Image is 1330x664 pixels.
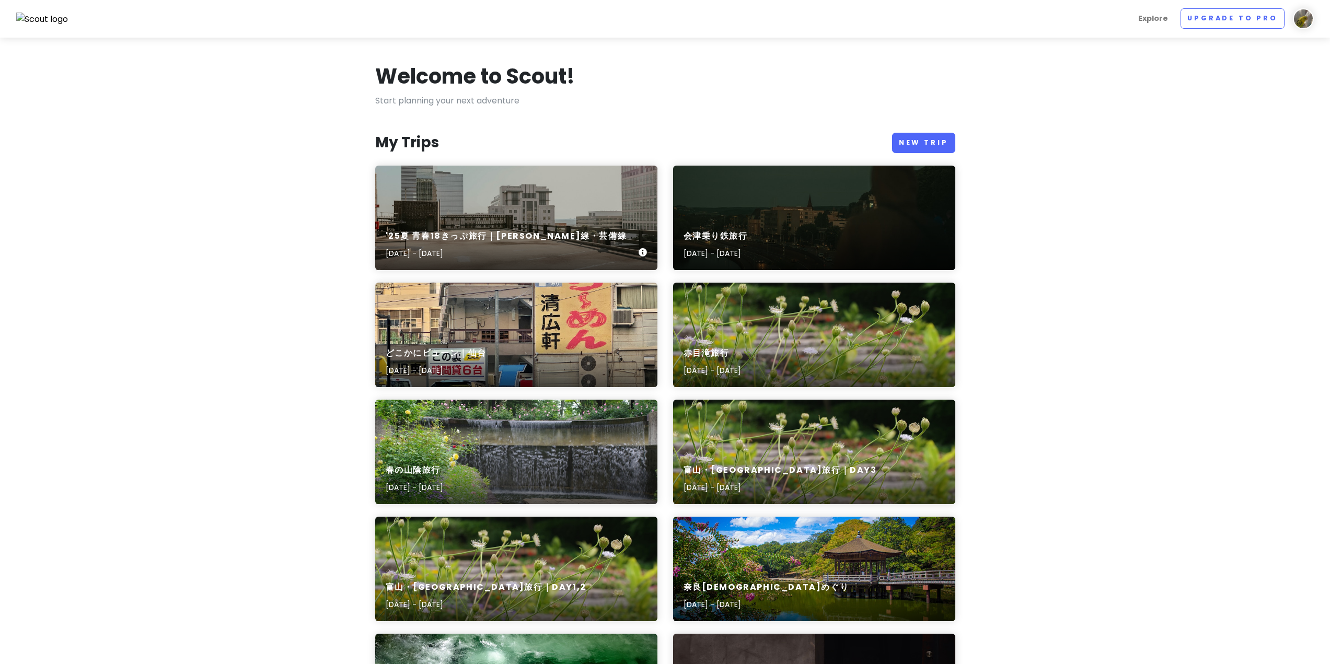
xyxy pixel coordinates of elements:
a: A water fall in a garden with flowers and greenery春の山陰旅行[DATE] - [DATE] [375,400,657,504]
img: Scout logo [16,13,68,26]
a: Upgrade to Pro [1181,8,1285,29]
h6: 富山・[GEOGRAPHIC_DATA]旅行｜Day3 [684,465,877,476]
a: white concrete building during daytime'25夏 青春18きっぷ旅行｜[PERSON_NAME]線・芸備線[DATE] - [DATE] [375,166,657,270]
a: A bunch of flowers that are in the grass富山・[GEOGRAPHIC_DATA]旅行｜Day3[DATE] - [DATE] [673,400,955,504]
p: [DATE] - [DATE] [684,248,748,259]
p: [DATE] - [DATE] [386,365,487,376]
h1: Welcome to Scout! [375,63,575,90]
a: a person looking out over a city at night会津乗り鉄旅行[DATE] - [DATE] [673,166,955,270]
h6: どこかにビューン｜仙台 [386,348,487,359]
p: [DATE] - [DATE] [684,482,877,493]
p: [DATE] - [DATE] [684,365,741,376]
h6: 春の山陰旅行 [386,465,443,476]
p: [DATE] - [DATE] [386,248,627,259]
a: A large building with a sign on the side of itどこかにビューン｜仙台[DATE] - [DATE] [375,283,657,387]
a: A bunch of flowers that are in the grass赤目滝旅行[DATE] - [DATE] [673,283,955,387]
h6: 赤目滝旅行 [684,348,741,359]
h6: 富山・[GEOGRAPHIC_DATA]旅行｜Day1,2 [386,582,586,593]
p: [DATE] - [DATE] [386,599,586,610]
p: [DATE] - [DATE] [386,482,443,493]
img: User profile [1293,8,1314,29]
a: New Trip [892,133,955,153]
h6: '25夏 青春18きっぷ旅行｜[PERSON_NAME]線・芸備線 [386,231,627,242]
p: Start planning your next adventure [375,94,955,108]
h6: 会津乗り鉄旅行 [684,231,748,242]
a: A bunch of flowers that are in the grass富山・[GEOGRAPHIC_DATA]旅行｜Day1,2[DATE] - [DATE] [375,517,657,621]
p: [DATE] - [DATE] [684,599,849,610]
h3: My Trips [375,133,439,152]
a: Explore [1134,8,1172,29]
a: a wooden bridge over a body of water奈良[DEMOGRAPHIC_DATA]めぐり[DATE] - [DATE] [673,517,955,621]
h6: 奈良[DEMOGRAPHIC_DATA]めぐり [684,582,849,593]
